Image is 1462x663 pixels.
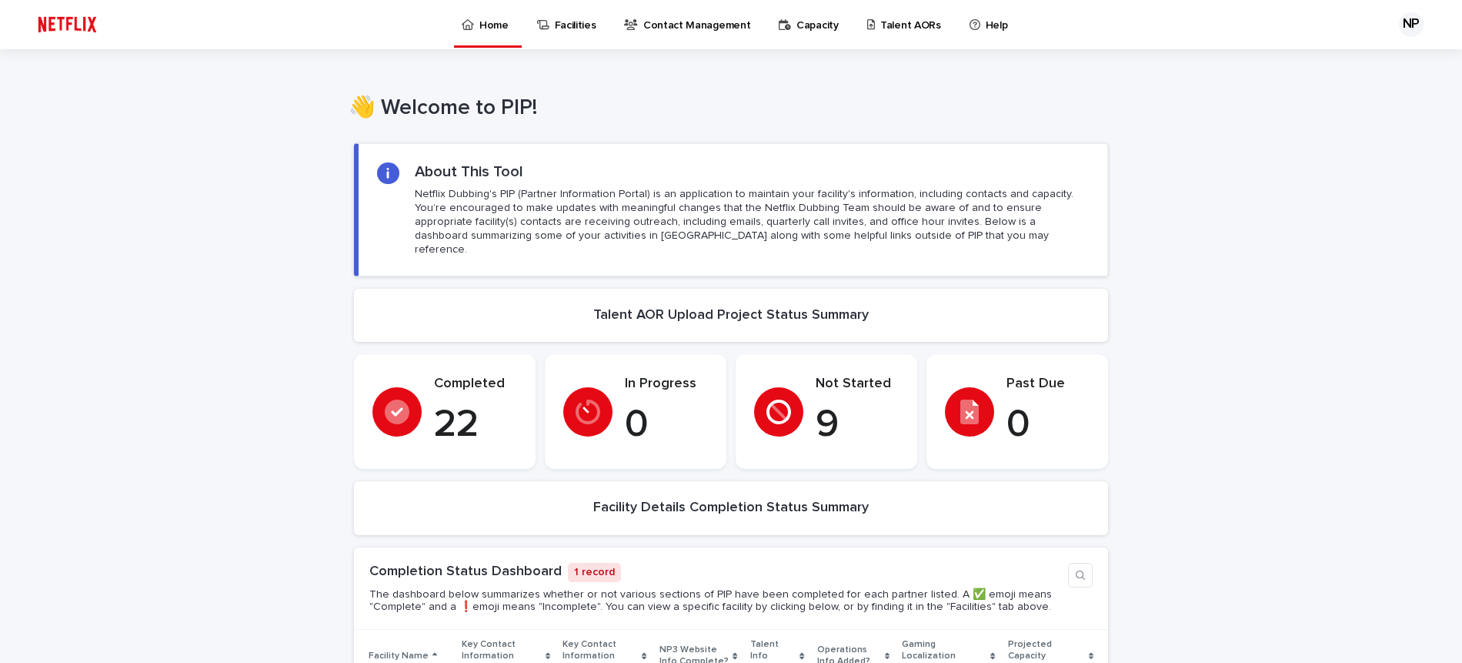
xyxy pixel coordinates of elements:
[31,9,104,40] img: ifQbXi3ZQGMSEF7WDB7W
[434,376,517,393] p: Completed
[415,162,523,181] h2: About This Tool
[568,563,621,582] p: 1 record
[1006,376,1090,393] p: Past Due
[1399,12,1424,37] div: NP
[593,307,869,324] h2: Talent AOR Upload Project Status Summary
[816,402,899,448] p: 9
[625,402,708,448] p: 0
[1006,402,1090,448] p: 0
[625,376,708,393] p: In Progress
[593,500,869,517] h2: Facility Details Completion Status Summary
[434,402,517,448] p: 22
[349,95,1103,122] h1: 👋 Welcome to PIP!
[369,564,562,578] a: Completion Status Dashboard
[415,187,1089,257] p: Netflix Dubbing's PIP (Partner Information Portal) is an application to maintain your facility's ...
[369,588,1062,614] p: The dashboard below summarizes whether or not various sections of PIP have been completed for eac...
[816,376,899,393] p: Not Started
